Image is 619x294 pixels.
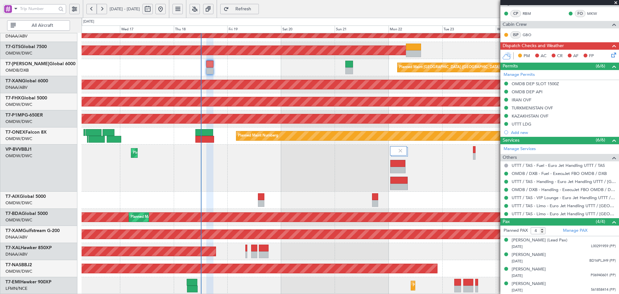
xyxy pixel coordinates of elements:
[413,281,474,290] div: Planned Maint [GEOGRAPHIC_DATA]
[5,113,25,117] span: T7-P1MP
[5,79,22,83] span: T7-XAN
[496,25,550,33] div: Wed 24
[591,244,616,249] span: L00291959 (PP)
[512,259,523,264] span: [DATE]
[120,25,174,33] div: Wed 17
[5,228,60,233] a: T7-XAMGulfstream G-200
[591,287,616,293] span: 561858414 (PP)
[512,237,567,244] div: [PERSON_NAME] (Lead Pax)
[5,102,32,107] a: OMDW/DWC
[5,217,32,223] a: OMDW/DWC
[5,153,32,159] a: OMDW/DWC
[512,179,616,184] a: UTTT / TAS - Handling - Euro Jet Handling UTTT / [GEOGRAPHIC_DATA]
[5,130,25,135] span: T7-ONEX
[512,195,616,200] a: UTTT / TAS - VIP Lounge - Euro Jet Handling UTTT / TAS
[503,21,527,28] span: Cabin Crew
[591,273,616,278] span: P06940601 (PP)
[5,113,43,117] a: T7-P1MPG-650ER
[5,280,52,284] a: T7-EMIHawker 900XP
[83,19,94,25] div: [DATE]
[512,113,548,119] div: KAZAKHSTAN OVF
[5,246,52,250] a: T7-XALHawker 850XP
[512,281,546,287] div: [PERSON_NAME]
[512,187,616,192] a: OMDB / DXB - Handling - ExecuJet FBO OMDB / DXB
[442,25,496,33] div: Tue 23
[230,7,257,11] span: Refresh
[5,45,21,49] span: T7-GTS
[5,79,48,83] a: T7-XANGlobal 6000
[5,130,47,135] a: T7-ONEXFalcon 8X
[5,62,75,66] a: T7-[PERSON_NAME]Global 6000
[504,72,535,78] a: Manage Permits
[5,263,32,267] a: T7-NASBBJ2
[5,211,48,216] a: T7-BDAGlobal 5000
[512,273,523,278] span: [DATE]
[5,119,32,125] a: OMDW/DWC
[5,200,32,206] a: OMDW/DWC
[66,25,120,33] div: Tue 16
[227,25,281,33] div: Fri 19
[503,42,564,50] span: Dispatch Checks and Weather
[5,96,47,100] a: T7-FHXGlobal 5000
[511,130,616,135] div: Add new
[512,203,616,208] a: UTTT / TAS - Limo - Euro Jet Handling UTTT / [GEOGRAPHIC_DATA]
[575,10,585,17] div: FO
[5,136,32,142] a: OMDW/DWC
[5,280,20,284] span: T7-EMI
[541,53,546,59] span: AC
[5,50,32,56] a: OMDW/DWC
[573,53,578,59] span: AF
[174,25,228,33] div: Thu 18
[5,85,27,90] a: DNAA/ABV
[398,148,403,154] img: gray-close.svg
[512,252,546,258] div: [PERSON_NAME]
[512,288,523,293] span: [DATE]
[512,244,523,249] span: [DATE]
[5,33,27,39] a: DNAA/ABV
[503,154,517,161] span: Others
[5,62,49,66] span: T7-[PERSON_NAME]
[17,23,68,28] span: All Aircraft
[596,218,605,225] span: (4/4)
[388,25,442,33] div: Mon 22
[512,211,616,217] a: UTTT / TAS - Limo - Euro Jet Handling UTTT / [GEOGRAPHIC_DATA]
[7,20,70,31] button: All Aircraft
[5,263,21,267] span: T7-NAS
[220,4,259,14] button: Refresh
[110,6,140,12] span: [DATE] - [DATE]
[5,251,27,257] a: DNAA/ABV
[510,10,521,17] div: CP
[589,258,616,264] span: BD16PLJH9 (PP)
[504,228,528,234] label: Planned PAX
[5,147,21,152] span: VP-BVV
[512,89,543,95] div: OMDB DEP API
[133,148,196,158] div: Planned Maint Dubai (Al Maktoum Intl)
[512,266,546,273] div: [PERSON_NAME]
[20,4,56,14] input: Trip Number
[512,105,553,111] div: TURKMENISTAN OVF
[5,246,21,250] span: T7-XAL
[5,147,32,152] a: VP-BVVBBJ1
[589,53,594,59] span: FP
[557,53,563,59] span: CR
[524,53,530,59] span: PM
[5,286,27,291] a: LFMN/NCE
[5,96,21,100] span: T7-FHX
[596,137,605,143] span: (6/6)
[503,63,518,70] span: Permits
[503,137,519,144] span: Services
[5,269,32,274] a: OMDW/DWC
[512,81,559,86] div: OMDB DEP SLOT 1500Z
[5,228,23,233] span: T7-XAM
[523,32,537,38] a: GBO
[5,194,46,199] a: T7-AIXGlobal 5000
[563,228,587,234] a: Manage PAX
[512,121,531,127] div: UTTT LDG
[281,25,335,33] div: Sat 20
[512,171,607,176] a: OMDB / DXB - Fuel - ExecuJet FBO OMDB / DXB
[5,211,22,216] span: T7-BDA
[5,45,47,49] a: T7-GTSGlobal 7500
[5,234,27,240] a: DNAA/ABV
[587,11,602,16] a: MKW
[335,25,388,33] div: Sun 21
